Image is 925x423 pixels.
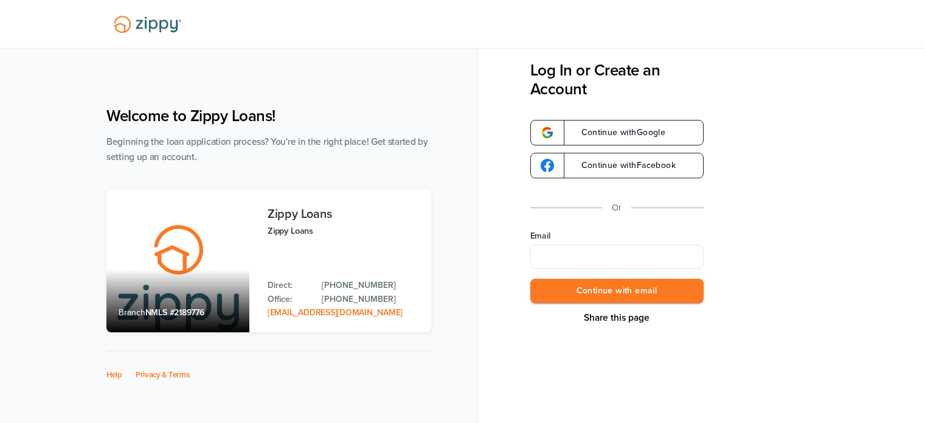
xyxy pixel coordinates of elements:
a: google-logoContinue withFacebook [530,153,704,178]
button: Share This Page [580,312,653,324]
img: google-logo [541,126,554,139]
a: Help [106,370,122,380]
img: Lender Logo [106,10,189,38]
h1: Welcome to Zippy Loans! [106,107,431,125]
span: Continue with Google [569,128,666,137]
h3: Log In or Create an Account [530,61,704,99]
a: Email Address: zippyguide@zippymh.com [268,307,403,318]
a: Direct Phone: 512-975-2947 [322,279,419,292]
a: Privacy & Terms [136,370,190,380]
p: Zippy Loans [268,224,419,238]
span: Branch [119,307,145,318]
p: Or [612,200,622,215]
button: Continue with email [530,279,704,304]
span: Beginning the loan application process? You're in the right place! Get started by setting up an a... [106,136,428,163]
p: Office: [268,293,310,306]
a: Office Phone: 512-975-2947 [322,293,419,306]
a: google-logoContinue withGoogle [530,120,704,145]
span: Continue with Facebook [569,161,676,170]
label: Email [530,230,704,242]
input: Email Address [530,245,704,269]
p: Direct: [268,279,310,292]
img: google-logo [541,159,554,172]
h3: Zippy Loans [268,208,419,221]
span: NMLS #2189776 [145,307,204,318]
